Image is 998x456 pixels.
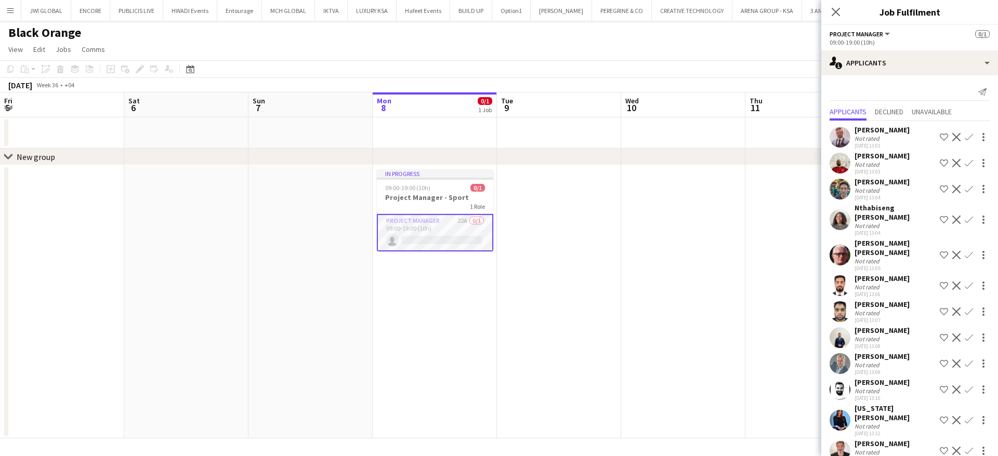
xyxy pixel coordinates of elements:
[855,291,910,298] div: [DATE] 13:06
[802,1,855,21] button: 3 AM DIGITAL
[855,369,910,375] div: [DATE] 13:09
[375,102,391,114] span: 8
[377,169,493,178] div: In progress
[732,1,802,21] button: ARENA GROUP - KSA
[592,1,652,21] button: PEREGRINE & CO
[855,326,910,335] div: [PERSON_NAME]
[855,238,936,257] div: [PERSON_NAME] [PERSON_NAME]
[470,184,485,192] span: 0/1
[29,43,49,56] a: Edit
[17,152,55,162] div: New group
[855,317,910,324] div: [DATE] 13:07
[531,1,592,21] button: [PERSON_NAME]
[4,43,27,56] a: View
[4,96,12,105] span: Fri
[855,352,910,361] div: [PERSON_NAME]
[377,96,391,105] span: Mon
[855,283,882,291] div: Not rated
[478,97,492,105] span: 0/1
[750,96,763,105] span: Thu
[821,50,998,75] div: Applicants
[855,265,936,272] div: [DATE] 13:05
[77,43,109,56] a: Comms
[315,1,348,21] button: IKTVA
[830,38,990,46] div: 09:00-19:00 (10h)
[855,395,910,401] div: [DATE] 13:10
[855,168,910,175] div: [DATE] 13:03
[855,378,910,387] div: [PERSON_NAME]
[830,30,883,38] span: Project Manager
[975,30,990,38] span: 0/1
[377,169,493,251] app-job-card: In progress09:00-19:00 (10h)0/1Project Manager - Sport1 RoleProject Manager22A0/109:00-19:00 (10h)
[875,108,903,115] span: Declined
[163,1,217,21] button: HWADI Events
[830,108,866,115] span: Applicants
[855,186,882,194] div: Not rated
[470,203,485,210] span: 1 Role
[855,135,882,142] div: Not rated
[624,102,639,114] span: 10
[478,106,492,114] div: 1 Job
[127,102,140,114] span: 6
[855,203,936,222] div: Nthabiseng [PERSON_NAME]
[397,1,450,21] button: Hafeet Events
[56,45,71,54] span: Jobs
[82,45,105,54] span: Comms
[625,96,639,105] span: Wed
[377,214,493,251] app-card-role: Project Manager22A0/109:00-19:00 (10h)
[348,1,397,21] button: LUXURY KSA
[855,160,882,168] div: Not rated
[8,25,81,41] h1: Black Orange
[855,448,882,456] div: Not rated
[855,300,910,309] div: [PERSON_NAME]
[855,257,882,265] div: Not rated
[385,184,430,192] span: 09:00-19:00 (10h)
[8,45,23,54] span: View
[855,422,882,430] div: Not rated
[501,96,513,105] span: Tue
[855,274,910,283] div: [PERSON_NAME]
[748,102,763,114] span: 11
[492,1,531,21] button: Option1
[855,222,882,230] div: Not rated
[110,1,163,21] button: PUBLICIS LIVE
[253,96,265,105] span: Sun
[652,1,732,21] button: CREATIVE TECHNOLOGY
[8,80,32,90] div: [DATE]
[217,1,262,21] button: Entourage
[500,102,513,114] span: 9
[855,309,882,317] div: Not rated
[251,102,265,114] span: 7
[855,194,910,201] div: [DATE] 13:04
[912,108,952,115] span: Unavailable
[855,177,910,186] div: [PERSON_NAME]
[855,151,910,160] div: [PERSON_NAME]
[34,81,60,89] span: Week 36
[855,404,936,422] div: [US_STATE][PERSON_NAME]
[830,30,891,38] button: Project Manager
[855,230,936,236] div: [DATE] 13:04
[855,142,910,149] div: [DATE] 13:02
[821,5,998,19] h3: Job Fulfilment
[855,343,910,350] div: [DATE] 13:08
[855,335,882,343] div: Not rated
[71,1,110,21] button: ENCORE
[450,1,492,21] button: BUILD UP
[855,430,936,437] div: [DATE] 13:12
[855,125,910,135] div: [PERSON_NAME]
[855,439,910,448] div: [PERSON_NAME]
[855,387,882,395] div: Not rated
[262,1,315,21] button: MCH GLOBAL
[51,43,75,56] a: Jobs
[33,45,45,54] span: Edit
[128,96,140,105] span: Sat
[3,102,12,114] span: 5
[855,361,882,369] div: Not rated
[21,1,71,21] button: JWI GLOBAL
[64,81,74,89] div: +04
[377,193,493,202] h3: Project Manager - Sport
